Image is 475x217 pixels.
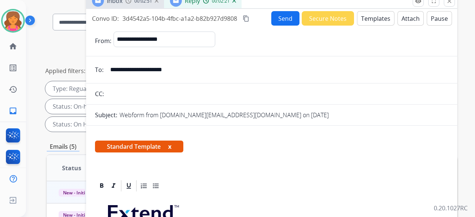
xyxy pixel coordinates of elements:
p: To: [95,65,104,74]
div: Status: On Hold - Servicers [45,117,145,132]
p: From: [95,36,111,45]
div: Bold [96,180,107,191]
mat-icon: inbox [9,106,17,115]
button: Templates [357,11,394,26]
p: Applied filters: [45,66,85,75]
img: avatar [3,10,23,31]
div: Type: Reguard CS [45,81,119,96]
mat-icon: home [9,42,17,51]
button: x [168,142,171,151]
p: CC: [95,89,104,98]
button: Pause [427,11,452,26]
p: Convo ID: [92,14,119,23]
div: Italic [108,180,119,191]
mat-icon: history [9,85,17,94]
span: New - Initial [59,189,93,197]
div: Status: On-hold – Internal [45,99,142,114]
p: Webform from [DOMAIN_NAME][EMAIL_ADDRESS][DOMAIN_NAME] on [DATE] [119,111,329,119]
button: Attach [397,11,424,26]
span: Standard Template [95,141,183,152]
p: 0.20.1027RC [434,204,468,213]
button: Send [271,11,299,26]
p: Emails (5) [47,142,79,151]
button: Secure Notes [302,11,354,26]
span: Status [62,164,81,172]
mat-icon: list_alt [9,63,17,72]
div: Underline [123,180,134,191]
div: Ordered List [138,180,150,191]
span: 3d4542a5-104b-4fbc-a1a2-b82b927d9808 [122,14,237,23]
mat-icon: content_copy [243,15,249,22]
div: Bullet List [150,180,161,191]
p: Subject: [95,111,117,119]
